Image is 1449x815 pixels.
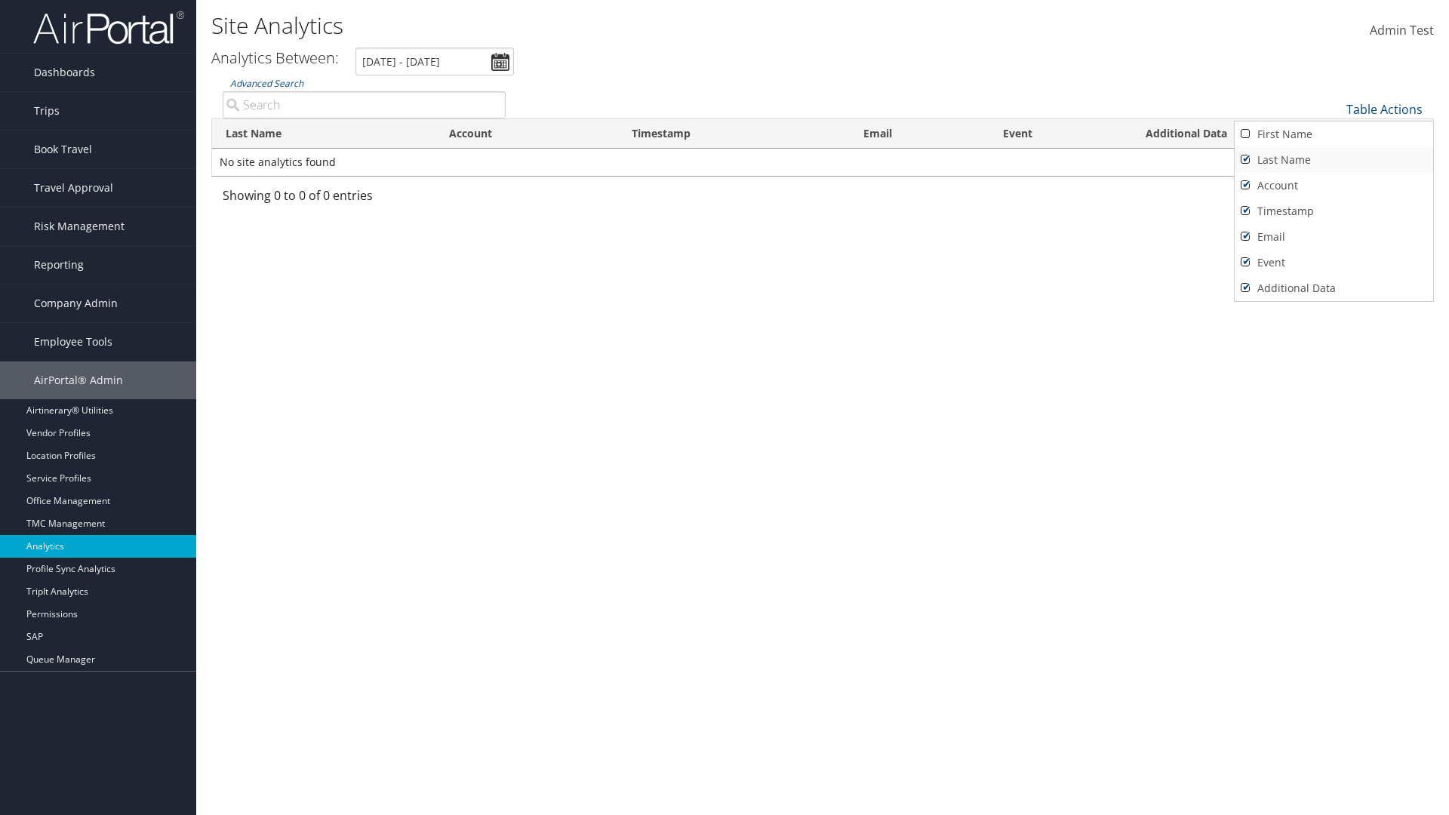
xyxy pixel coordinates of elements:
[1235,275,1433,301] a: Additional Data
[34,92,60,130] span: Trips
[34,284,118,322] span: Company Admin
[34,54,95,91] span: Dashboards
[1235,250,1433,275] a: Event
[1235,121,1433,147] a: First Name
[1235,147,1433,173] a: Last Name
[34,323,112,361] span: Employee Tools
[34,169,113,207] span: Travel Approval
[34,208,125,245] span: Risk Management
[1235,198,1433,224] a: Timestamp
[1235,224,1433,250] a: Email
[34,131,92,168] span: Book Travel
[33,10,184,45] img: airportal-logo.png
[1235,173,1433,198] a: Account
[34,361,123,399] span: AirPortal® Admin
[34,246,84,284] span: Reporting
